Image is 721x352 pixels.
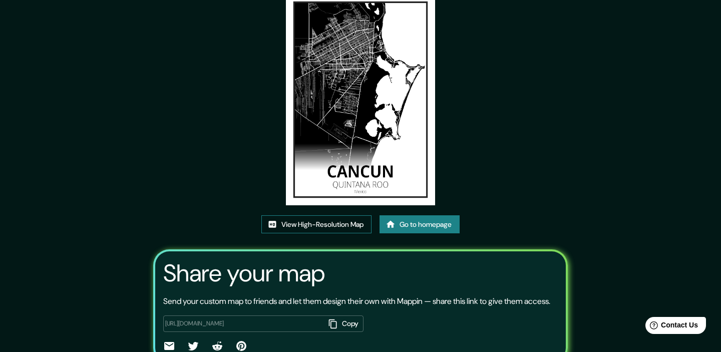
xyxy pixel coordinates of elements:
h3: Share your map [163,259,325,287]
a: Go to homepage [380,215,460,234]
iframe: Help widget launcher [632,313,710,341]
a: View High-Resolution Map [261,215,372,234]
button: Copy [324,315,364,332]
p: Send your custom map to friends and let them design their own with Mappin — share this link to gi... [163,295,550,307]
